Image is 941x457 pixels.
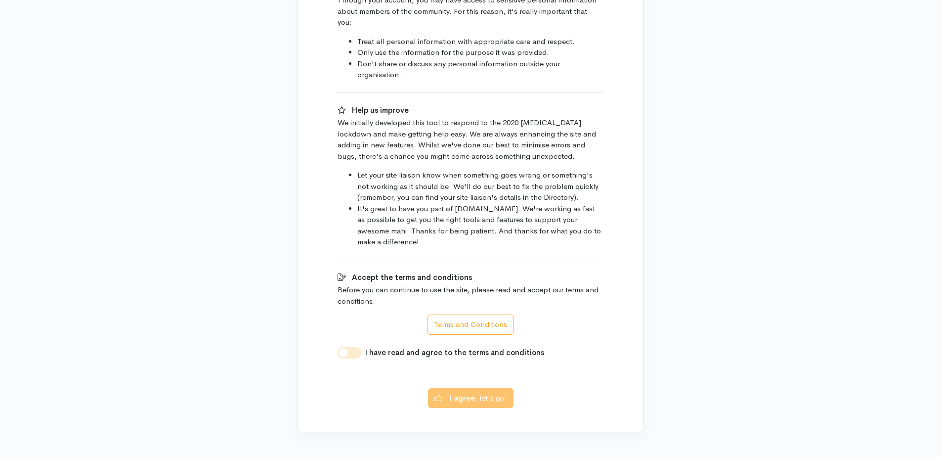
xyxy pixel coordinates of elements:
[357,47,603,58] li: Only use the information for the purpose it was provided.
[338,117,603,162] p: We initially developed this tool to respond to the 2020 [MEDICAL_DATA] lockdown and make getting ...
[352,273,472,282] b: Accept the terms and conditions
[338,284,603,307] p: Before you can continue to use the site, please read and accept our terms and conditions.
[365,347,544,359] label: I have read and agree to the terms and conditions
[357,58,603,81] li: Don't share or discuss any personal information outside your organisation.
[428,315,513,335] button: Terms and Conditions
[357,36,603,47] li: Treat all personal information with appropriate care and respect.
[357,203,603,248] li: It's great to have you part of [DOMAIN_NAME]. We're working as fast as possible to get you the ri...
[352,105,409,115] b: Help us improve
[357,170,603,203] li: Let your site liaison know when something goes wrong or something's not working as it should be. ...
